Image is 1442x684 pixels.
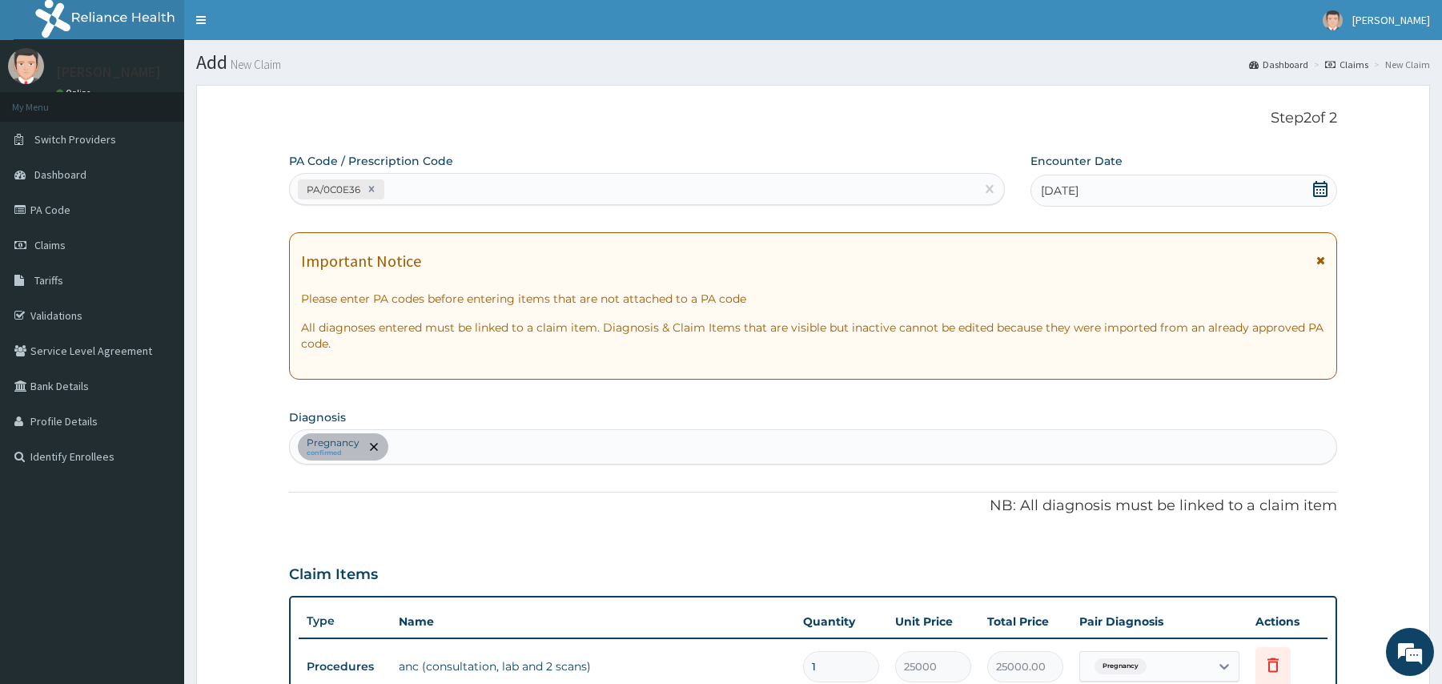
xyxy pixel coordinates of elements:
[299,652,391,682] td: Procedures
[979,606,1071,638] th: Total Price
[391,606,794,638] th: Name
[887,606,979,638] th: Unit Price
[1095,658,1147,674] span: Pregnancy
[1030,153,1123,169] label: Encounter Date
[34,167,86,182] span: Dashboard
[301,320,1324,352] p: All diagnoses entered must be linked to a claim item. Diagnosis & Claim Items that are visible bu...
[367,440,381,454] span: remove selection option
[289,153,453,169] label: PA Code / Prescription Code
[289,409,346,425] label: Diagnosis
[196,52,1430,73] h1: Add
[299,606,391,636] th: Type
[1325,58,1368,71] a: Claims
[795,606,887,638] th: Quantity
[289,566,378,584] h3: Claim Items
[1071,606,1247,638] th: Pair Diagnosis
[1370,58,1430,71] li: New Claim
[289,110,1336,127] p: Step 2 of 2
[34,238,66,252] span: Claims
[307,449,359,457] small: confirmed
[34,132,116,147] span: Switch Providers
[227,58,281,70] small: New Claim
[56,87,94,99] a: Online
[302,180,363,199] div: PA/0C0E36
[1247,606,1328,638] th: Actions
[301,291,1324,307] p: Please enter PA codes before entering items that are not attached to a PA code
[1249,58,1308,71] a: Dashboard
[8,48,44,84] img: User Image
[34,273,63,288] span: Tariffs
[1041,183,1078,199] span: [DATE]
[289,496,1336,517] p: NB: All diagnosis must be linked to a claim item
[1352,13,1430,27] span: [PERSON_NAME]
[1323,10,1343,30] img: User Image
[56,65,161,79] p: [PERSON_NAME]
[307,437,359,449] p: Pregnancy
[301,252,421,270] h1: Important Notice
[391,650,794,682] td: anc (consultation, lab and 2 scans)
